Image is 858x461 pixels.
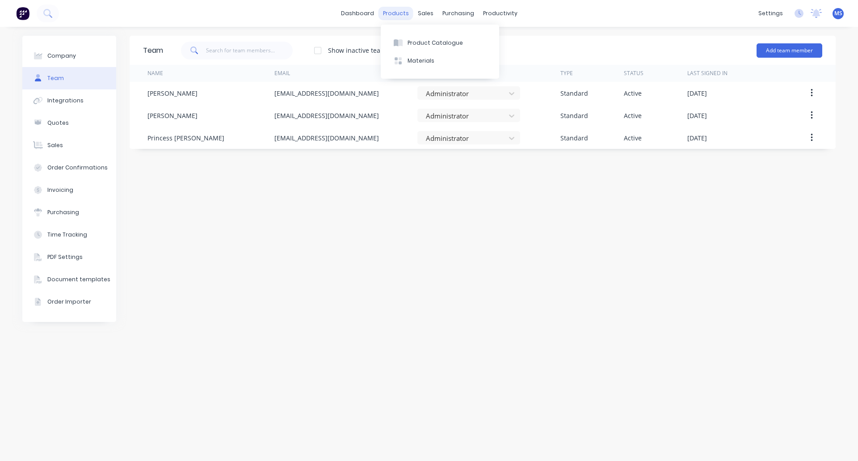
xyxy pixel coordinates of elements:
[381,52,499,70] button: Materials
[336,7,379,20] a: dashboard
[687,89,707,98] div: [DATE]
[143,45,163,56] div: Team
[438,7,479,20] div: purchasing
[22,67,116,89] button: Team
[274,133,379,143] div: [EMAIL_ADDRESS][DOMAIN_NAME]
[274,89,379,98] div: [EMAIL_ADDRESS][DOMAIN_NAME]
[47,275,110,283] div: Document templates
[147,133,224,143] div: Princess [PERSON_NAME]
[22,179,116,201] button: Invoicing
[834,9,842,17] span: MS
[16,7,29,20] img: Factory
[22,134,116,156] button: Sales
[274,111,379,120] div: [EMAIL_ADDRESS][DOMAIN_NAME]
[687,133,707,143] div: [DATE]
[408,57,434,65] div: Materials
[47,253,83,261] div: PDF Settings
[22,45,116,67] button: Company
[381,34,499,51] button: Product Catalogue
[22,201,116,224] button: Purchasing
[22,246,116,268] button: PDF Settings
[560,133,588,143] div: Standard
[624,133,642,143] div: Active
[22,89,116,112] button: Integrations
[754,7,787,20] div: settings
[206,42,293,59] input: Search for team members...
[47,141,63,149] div: Sales
[47,298,91,306] div: Order Importer
[47,231,87,239] div: Time Tracking
[624,69,643,77] div: Status
[624,111,642,120] div: Active
[47,74,64,82] div: Team
[687,69,728,77] div: Last signed in
[560,111,588,120] div: Standard
[22,156,116,179] button: Order Confirmations
[147,89,198,98] div: [PERSON_NAME]
[47,52,76,60] div: Company
[274,69,290,77] div: Email
[560,69,573,77] div: Type
[687,111,707,120] div: [DATE]
[47,186,73,194] div: Invoicing
[22,112,116,134] button: Quotes
[413,7,438,20] div: sales
[47,208,79,216] div: Purchasing
[147,69,163,77] div: Name
[47,164,108,172] div: Order Confirmations
[147,111,198,120] div: [PERSON_NAME]
[560,89,588,98] div: Standard
[624,89,642,98] div: Active
[22,268,116,291] button: Document templates
[757,43,822,58] button: Add team member
[47,119,69,127] div: Quotes
[408,39,463,47] div: Product Catalogue
[22,291,116,313] button: Order Importer
[479,7,522,20] div: productivity
[379,7,413,20] div: products
[22,224,116,246] button: Time Tracking
[47,97,84,105] div: Integrations
[328,46,416,55] div: Show inactive team members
